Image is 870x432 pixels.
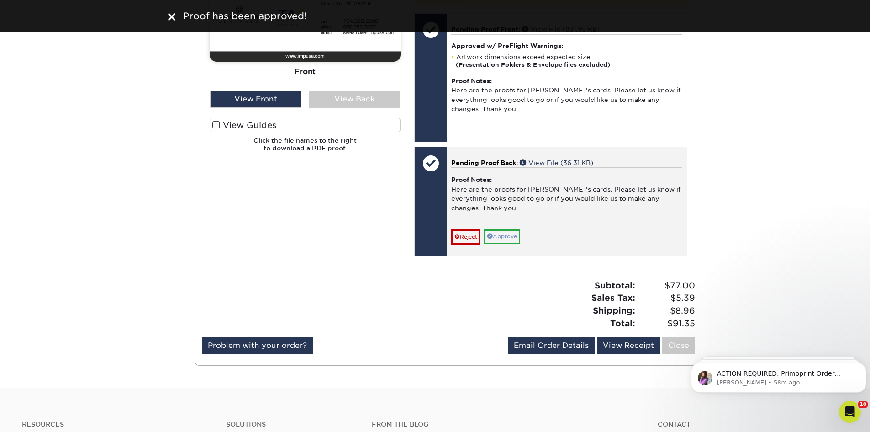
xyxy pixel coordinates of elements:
strong: Total: [610,318,635,328]
strong: Proof Notes: [451,77,492,85]
strong: Shipping: [593,305,635,315]
span: $8.96 [638,304,695,317]
h6: Click the file names to the right to download a PDF proof. [210,137,401,159]
a: Email Order Details [508,337,595,354]
a: View Receipt [597,337,660,354]
iframe: Intercom live chat [839,401,861,423]
div: View Back [309,91,400,108]
img: close [168,13,175,21]
div: Here are the proofs for [PERSON_NAME]'s cards. Please let us know if everything looks good to go ... [451,69,682,123]
div: View Front [210,91,301,108]
iframe: Intercom notifications message [687,343,870,407]
a: View File (36.31 KB) [520,159,593,166]
a: Contact [658,421,848,428]
div: Here are the proofs for [PERSON_NAME]'s cards. Please let us know if everything looks good to go ... [451,167,682,222]
span: Pending Proof Back: [451,159,518,166]
h4: Solutions [226,421,358,428]
strong: Proof Notes: [451,176,492,183]
span: $5.39 [638,292,695,304]
li: Artwork dimensions exceed expected size. [451,53,682,69]
a: Reject [451,229,480,244]
strong: Sales Tax: [591,293,635,303]
a: Approve [484,229,520,244]
strong: (Presentation Folders & Envelope files excluded) [456,61,610,68]
span: 10 [858,401,868,408]
label: View Guides [210,118,401,132]
strong: Subtotal: [595,280,635,290]
div: Front [210,61,401,81]
span: $77.00 [638,279,695,292]
a: Problem with your order? [202,337,313,354]
h4: Resources [22,421,212,428]
span: $91.35 [638,317,695,330]
h4: From the Blog [372,421,633,428]
h4: Approved w/ PreFlight Warnings: [451,42,682,49]
a: Close [662,337,695,354]
span: Proof has been approved! [183,11,307,21]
